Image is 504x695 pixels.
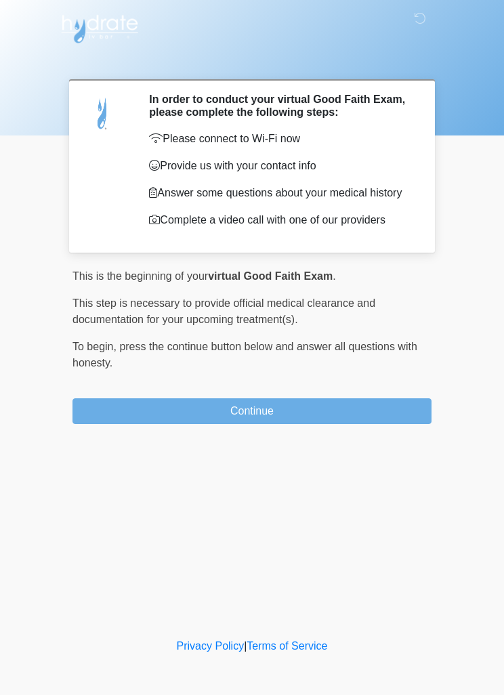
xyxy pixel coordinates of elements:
img: Hydrate IV Bar - Chandler Logo [59,10,140,44]
span: To begin, [72,341,119,352]
a: Terms of Service [247,640,327,652]
strong: virtual Good Faith Exam [208,270,333,282]
p: Complete a video call with one of our providers [149,212,411,228]
a: | [244,640,247,652]
p: Please connect to Wi-Fi now [149,131,411,147]
span: This step is necessary to provide official medical clearance and documentation for your upcoming ... [72,297,375,325]
span: This is the beginning of your [72,270,208,282]
p: Answer some questions about your medical history [149,185,411,201]
h1: ‎ ‎ [62,49,442,74]
h2: In order to conduct your virtual Good Faith Exam, please complete the following steps: [149,93,411,119]
span: . [333,270,335,282]
span: press the continue button below and answer all questions with honesty. [72,341,417,368]
img: Agent Avatar [83,93,123,133]
button: Continue [72,398,432,424]
p: Provide us with your contact info [149,158,411,174]
a: Privacy Policy [177,640,245,652]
